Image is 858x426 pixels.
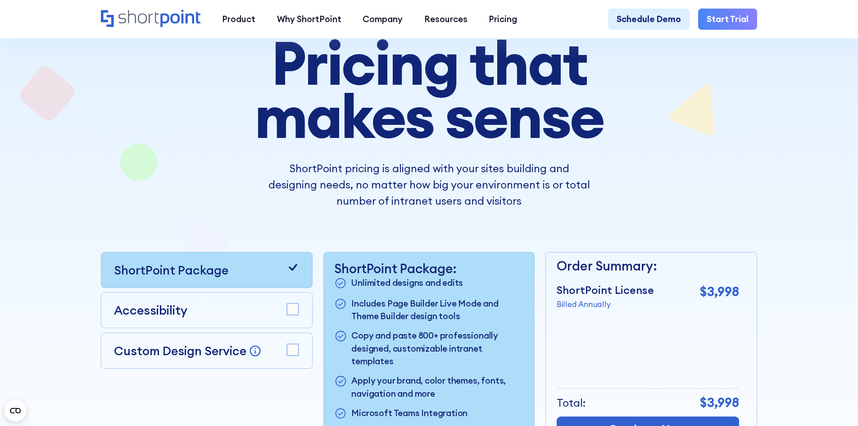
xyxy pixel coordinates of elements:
[5,400,26,421] button: Open CMP widget
[114,261,228,279] p: ShortPoint Package
[363,13,403,26] div: Company
[334,261,523,276] p: ShortPoint Package:
[557,257,739,276] p: Order Summary:
[351,297,523,323] p: Includes Page Builder Live Mode and Theme Builder design tools
[114,343,246,358] p: Custom Design Service
[351,276,463,291] p: Unlimited designs and edits
[557,298,654,310] p: Billed Annually
[277,13,341,26] div: Why ShortPoint
[489,13,517,26] div: Pricing
[424,13,468,26] div: Resources
[700,282,739,302] p: $3,998
[211,9,266,30] a: Product
[101,10,200,28] a: Home
[188,37,671,143] h1: Pricing that makes sense
[478,9,528,30] a: Pricing
[352,9,413,30] a: Company
[608,9,690,30] a: Schedule Demo
[114,301,187,319] p: Accessibility
[698,9,757,30] a: Start Trial
[413,9,478,30] a: Resources
[557,282,654,298] p: ShortPoint License
[222,13,255,26] div: Product
[351,374,523,400] p: Apply your brand, color themes, fonts, navigation and more
[351,329,523,368] p: Copy and paste 800+ professionally designed, customizable intranet templates
[351,407,468,421] p: Microsoft Teams Integration
[696,321,858,426] iframe: Chat Widget
[268,160,590,209] p: ShortPoint pricing is aligned with your sites building and designing needs, no matter how big you...
[266,9,352,30] a: Why ShortPoint
[557,395,586,411] p: Total:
